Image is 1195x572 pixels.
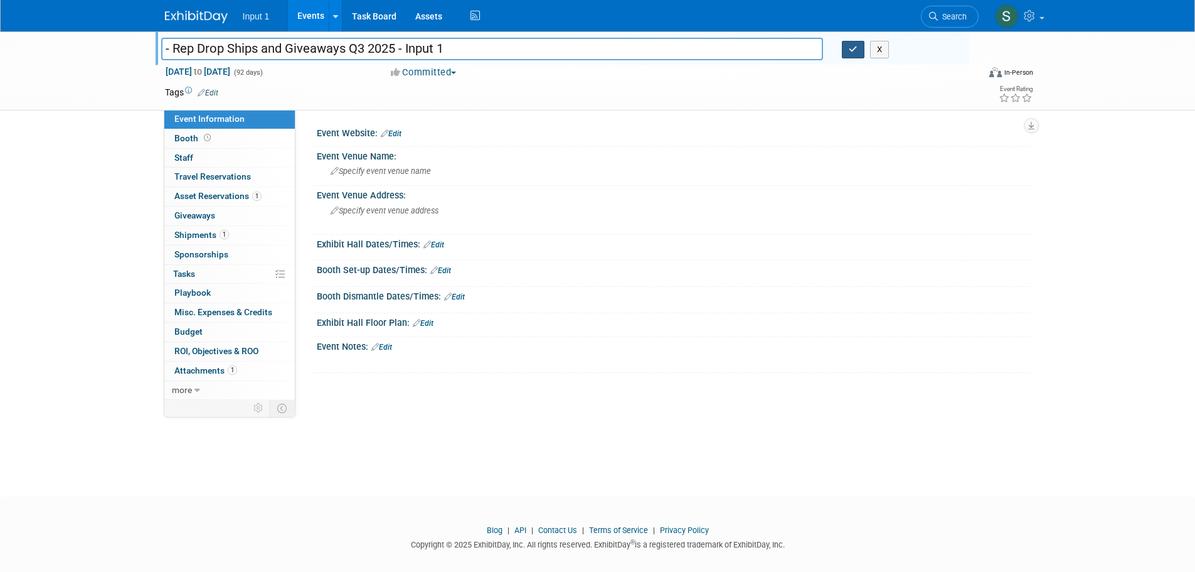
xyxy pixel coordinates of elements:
[444,293,465,301] a: Edit
[220,230,229,239] span: 1
[174,191,262,201] span: Asset Reservations
[173,269,195,279] span: Tasks
[201,133,213,143] span: Booth not reserved yet
[198,89,218,97] a: Edit
[174,249,228,259] span: Sponsorships
[487,526,502,535] a: Blog
[317,235,1031,251] div: Exhibit Hall Dates/Times:
[331,166,431,176] span: Specify event venue name
[252,192,262,201] span: 1
[386,66,461,79] button: Committed
[174,346,258,356] span: ROI, Objectives & ROO
[423,240,444,249] a: Edit
[538,526,577,535] a: Contact Us
[1004,68,1033,77] div: In-Person
[317,313,1031,330] div: Exhibit Hall Floor Plan:
[371,343,392,352] a: Edit
[921,6,979,28] a: Search
[528,526,536,535] span: |
[579,526,587,535] span: |
[174,153,193,163] span: Staff
[164,129,295,148] a: Booth
[172,385,192,395] span: more
[192,67,204,77] span: to
[317,337,1031,353] div: Event Notes:
[164,342,295,361] a: ROI, Objectives & ROO
[164,226,295,245] a: Shipments1
[164,187,295,206] a: Asset Reservations1
[381,129,401,138] a: Edit
[164,207,295,225] a: Giveaways
[164,381,295,400] a: more
[430,266,451,275] a: Edit
[164,284,295,303] a: Playbook
[164,303,295,322] a: Misc. Expenses & Credits
[331,206,438,215] span: Specify event venue address
[174,230,229,240] span: Shipments
[504,526,513,535] span: |
[165,11,228,23] img: ExhibitDay
[174,326,203,337] span: Budget
[999,86,1033,92] div: Event Rating
[164,265,295,284] a: Tasks
[514,526,526,535] a: API
[630,539,635,546] sup: ®
[174,288,211,298] span: Playbook
[317,186,1031,202] div: Event Venue Address:
[174,133,213,143] span: Booth
[317,261,1031,277] div: Booth Set-up Dates/Times:
[164,168,295,186] a: Travel Reservations
[317,124,1031,140] div: Event Website:
[413,319,433,328] a: Edit
[317,147,1031,163] div: Event Venue Name:
[174,307,272,317] span: Misc. Expenses & Credits
[243,11,270,21] span: Input 1
[164,323,295,342] a: Budget
[165,66,231,77] span: [DATE] [DATE]
[164,110,295,129] a: Event Information
[995,4,1019,28] img: Susan Stout
[938,12,967,21] span: Search
[589,526,648,535] a: Terms of Service
[164,246,295,264] a: Sponsorships
[164,149,295,168] a: Staff
[317,287,1031,303] div: Booth Dismantle Dates/Times:
[174,210,215,220] span: Giveaways
[233,68,263,77] span: (92 days)
[905,65,1034,84] div: Event Format
[870,41,890,58] button: X
[228,365,237,375] span: 1
[164,362,295,380] a: Attachments1
[165,86,218,99] td: Tags
[650,526,658,535] span: |
[989,67,1002,77] img: Format-Inperson.png
[660,526,709,535] a: Privacy Policy
[174,114,245,124] span: Event Information
[174,365,237,375] span: Attachments
[174,171,251,181] span: Travel Reservations
[269,400,295,416] td: Toggle Event Tabs
[248,400,270,416] td: Personalize Event Tab Strip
